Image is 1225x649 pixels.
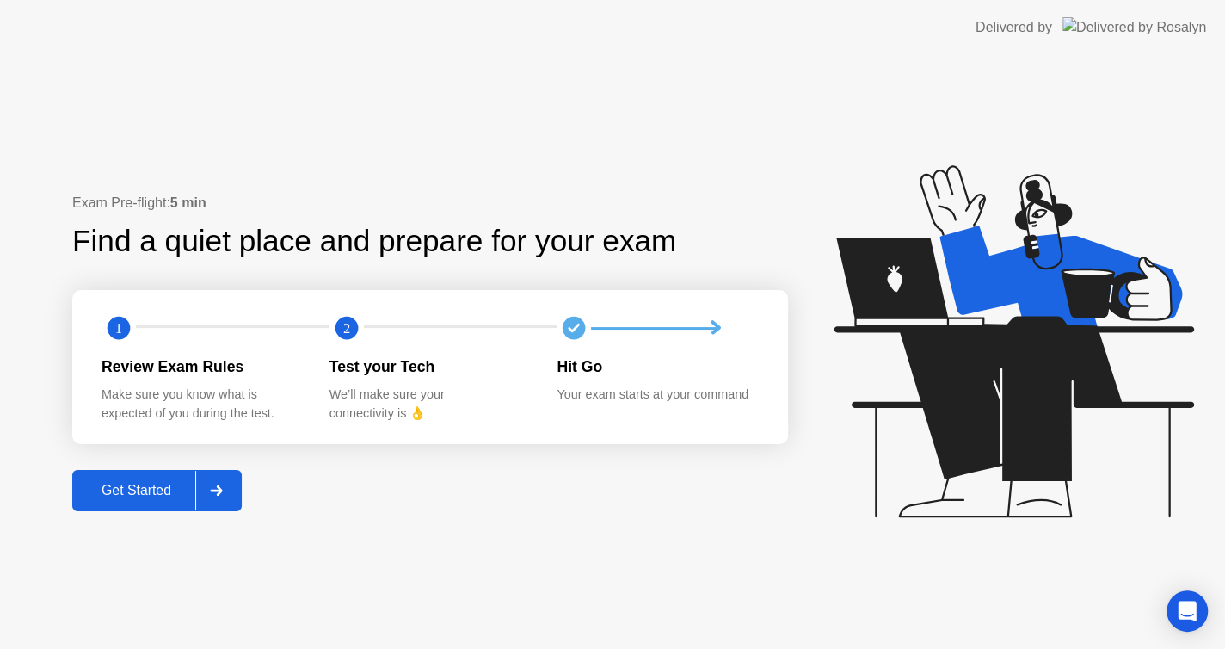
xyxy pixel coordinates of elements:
text: 2 [343,320,350,337]
div: Make sure you know what is expected of you during the test. [102,386,302,423]
div: Get Started [77,483,195,498]
button: Get Started [72,470,242,511]
text: 1 [115,320,122,337]
div: Open Intercom Messenger [1167,590,1208,632]
div: Find a quiet place and prepare for your exam [72,219,679,264]
div: Test your Tech [329,355,530,378]
div: Review Exam Rules [102,355,302,378]
div: Hit Go [557,355,757,378]
div: Exam Pre-flight: [72,193,788,213]
div: Delivered by [976,17,1052,38]
div: Your exam starts at your command [557,386,757,405]
div: We’ll make sure your connectivity is 👌 [329,386,530,423]
img: Delivered by Rosalyn [1062,17,1206,37]
b: 5 min [170,195,206,210]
